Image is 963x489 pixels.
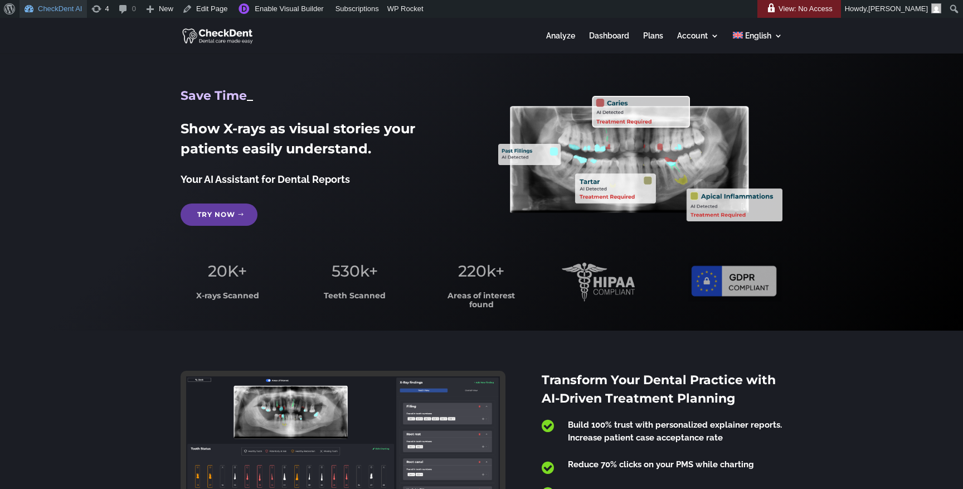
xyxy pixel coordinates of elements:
span: English [745,31,771,40]
span: 530k+ [332,262,378,280]
span:  [542,461,554,475]
span: Reduce 70% clicks on your PMS while charting [568,459,754,469]
a: Analyze [546,32,575,54]
span: 220k+ [458,262,504,280]
a: Account [677,32,719,54]
a: Plans [643,32,663,54]
span: Save Time [181,88,247,103]
a: English [733,32,782,54]
span: [PERSON_NAME] [868,4,928,13]
span:  [542,419,554,433]
img: Arnav Saha [931,3,941,13]
h3: Areas of interest found [435,292,528,314]
h2: Show X-rays as visual stories your patients easily understand. [181,119,465,164]
span: Transform Your Dental Practice with AI-Driven Treatment Planning [542,372,776,406]
span: Your AI Assistant for Dental Reports [181,173,350,185]
span: Build 100% trust with personalized explainer reports. Increase patient case acceptance rate [568,420,782,443]
span: 20K+ [208,262,247,280]
a: Try Now [181,204,257,226]
a: Dashboard [589,32,629,54]
span: _ [247,88,253,103]
img: X_Ray_annotated [498,96,782,221]
img: CheckDent AI [182,27,254,45]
